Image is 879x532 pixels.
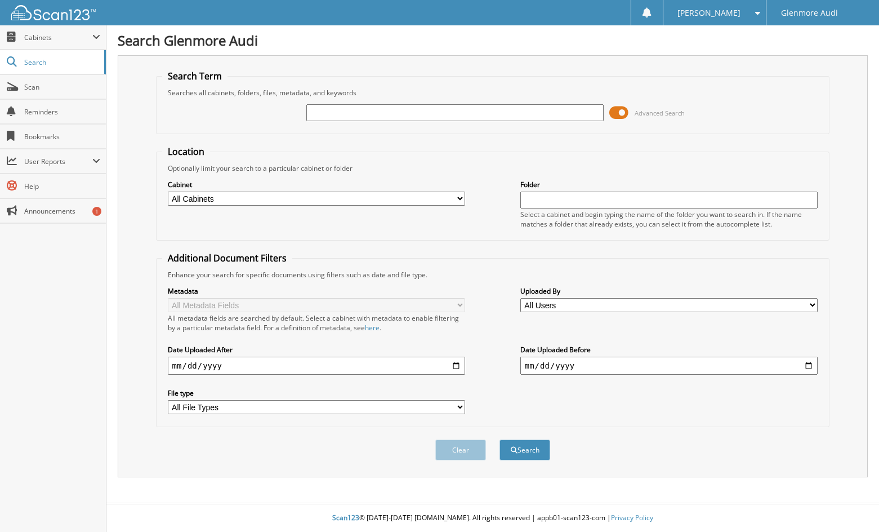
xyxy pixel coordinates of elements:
div: Searches all cabinets, folders, files, metadata, and keywords [162,88,824,97]
div: Enhance your search for specific documents using filters such as date and file type. [162,270,824,280]
a: here [365,323,380,333]
div: Optionally limit your search to a particular cabinet or folder [162,163,824,173]
div: 1 [92,207,101,216]
legend: Search Term [162,70,227,82]
label: Uploaded By [520,286,818,296]
div: All metadata fields are searched by default. Select a cabinet with metadata to enable filtering b... [168,313,466,333]
span: Reminders [24,107,100,117]
span: Help [24,181,100,191]
h1: Search Glenmore Audi [118,31,868,50]
input: start [168,357,466,375]
button: Search [499,440,550,460]
input: end [520,357,818,375]
img: scan123-logo-white.svg [11,5,96,20]
span: Search [24,57,99,67]
span: Scan123 [332,513,359,522]
label: Date Uploaded Before [520,345,818,354]
legend: Additional Document Filters [162,252,292,264]
label: Date Uploaded After [168,345,466,354]
span: Bookmarks [24,132,100,141]
label: Metadata [168,286,466,296]
legend: Location [162,145,210,158]
span: Advanced Search [635,109,685,117]
span: [PERSON_NAME] [677,10,740,16]
span: Scan [24,82,100,92]
label: File type [168,388,466,398]
span: User Reports [24,157,92,166]
span: Glenmore Audi [781,10,838,16]
span: Cabinets [24,33,92,42]
div: © [DATE]-[DATE] [DOMAIN_NAME]. All rights reserved | appb01-scan123-com | [106,504,879,532]
a: Privacy Policy [611,513,653,522]
div: Select a cabinet and begin typing the name of the folder you want to search in. If the name match... [520,210,818,229]
label: Cabinet [168,180,466,189]
button: Clear [435,440,486,460]
span: Announcements [24,206,100,216]
label: Folder [520,180,818,189]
